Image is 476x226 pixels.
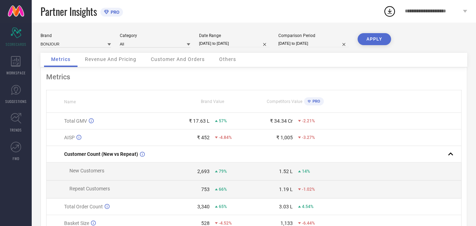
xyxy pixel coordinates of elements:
[276,135,293,140] div: ₹ 1,005
[6,42,26,47] span: SCORECARDS
[64,204,103,209] span: Total Order Count
[383,5,396,18] div: Open download list
[69,168,104,173] span: New Customers
[41,33,111,38] div: Brand
[302,169,310,174] span: 14%
[280,220,293,226] div: 1,133
[13,156,19,161] span: FWD
[219,221,232,226] span: -4.52%
[219,56,236,62] span: Others
[6,70,26,75] span: WORKSPACE
[64,135,75,140] span: AISP
[267,99,302,104] span: Competitors Value
[219,135,232,140] span: -4.84%
[219,204,227,209] span: 65%
[270,118,293,124] div: ₹ 34.34 Cr
[279,204,293,209] div: 3.03 L
[302,118,315,123] span: -2.21%
[69,186,110,191] span: Repeat Customers
[51,56,70,62] span: Metrics
[302,204,314,209] span: 4.54%
[199,33,270,38] div: Date Range
[109,10,119,15] span: PRO
[201,187,210,192] div: 753
[279,187,293,192] div: 1.19 L
[201,220,210,226] div: 528
[64,99,76,104] span: Name
[85,56,136,62] span: Revenue And Pricing
[311,99,320,104] span: PRO
[201,99,224,104] span: Brand Value
[197,204,210,209] div: 3,340
[5,99,27,104] span: SUGGESTIONS
[279,169,293,174] div: 1.52 L
[10,127,22,133] span: TRENDS
[120,33,190,38] div: Category
[46,73,462,81] div: Metrics
[199,40,270,47] input: Select date range
[358,33,391,45] button: APPLY
[302,187,315,192] span: -1.02%
[151,56,205,62] span: Customer And Orders
[197,135,210,140] div: ₹ 452
[189,118,210,124] div: ₹ 17.63 L
[64,220,89,226] span: Basket Size
[302,221,315,226] span: -6.44%
[219,169,227,174] span: 79%
[219,187,227,192] span: 66%
[278,33,349,38] div: Comparison Period
[278,40,349,47] input: Select comparison period
[64,118,87,124] span: Total GMV
[197,169,210,174] div: 2,693
[219,118,227,123] span: 57%
[64,151,138,157] span: Customer Count (New vs Repeat)
[302,135,315,140] span: -3.27%
[41,4,97,19] span: Partner Insights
